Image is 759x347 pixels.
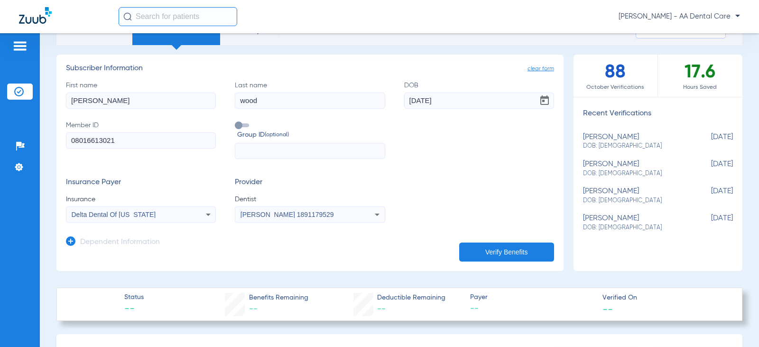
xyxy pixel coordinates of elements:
[404,81,554,109] label: DOB
[470,303,594,315] span: --
[66,93,216,109] input: First name
[583,197,685,205] span: DOB: [DEMOGRAPHIC_DATA]
[685,133,733,150] span: [DATE]
[241,211,334,218] span: [PERSON_NAME] 1891179529
[235,81,385,109] label: Last name
[235,178,385,188] h3: Provider
[583,142,685,150] span: DOB: [DEMOGRAPHIC_DATA]
[124,292,144,302] span: Status
[583,133,685,150] div: [PERSON_NAME]
[66,121,216,159] label: Member ID
[685,187,733,205] span: [DATE]
[574,109,742,119] h3: Recent Verifications
[235,93,385,109] input: Last name
[528,64,554,74] span: clear form
[583,224,685,232] span: DOB: [DEMOGRAPHIC_DATA]
[66,81,216,109] label: First name
[19,7,52,24] img: Zuub Logo
[459,243,554,262] button: Verify Benefits
[123,12,132,21] img: Search Icon
[66,64,554,74] h3: Subscriber Information
[12,40,28,52] img: hamburger-icon
[66,195,216,204] span: Insurance
[658,83,742,92] span: Hours Saved
[66,132,216,149] input: Member ID
[685,160,733,178] span: [DATE]
[602,304,613,314] span: --
[602,293,727,303] span: Verified On
[583,187,685,205] div: [PERSON_NAME]
[66,178,216,188] h3: Insurance Payer
[124,303,144,316] span: --
[119,7,237,26] input: Search for patients
[377,305,386,313] span: --
[583,169,685,178] span: DOB: [DEMOGRAPHIC_DATA]
[377,293,445,303] span: Deductible Remaining
[72,211,156,218] span: Delta Dental Of [US_STATE]
[404,93,554,109] input: DOBOpen calendar
[583,160,685,178] div: [PERSON_NAME]
[619,12,740,21] span: [PERSON_NAME] - AA Dental Care
[658,55,742,97] div: 17.6
[237,130,385,140] span: Group ID
[235,195,385,204] span: Dentist
[583,214,685,232] div: [PERSON_NAME]
[249,305,258,313] span: --
[574,83,657,92] span: October Verifications
[470,292,594,302] span: Payer
[685,214,733,232] span: [DATE]
[249,293,308,303] span: Benefits Remaining
[265,130,289,140] small: (optional)
[574,55,658,97] div: 88
[80,238,160,247] h3: Dependent Information
[535,91,554,110] button: Open calendar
